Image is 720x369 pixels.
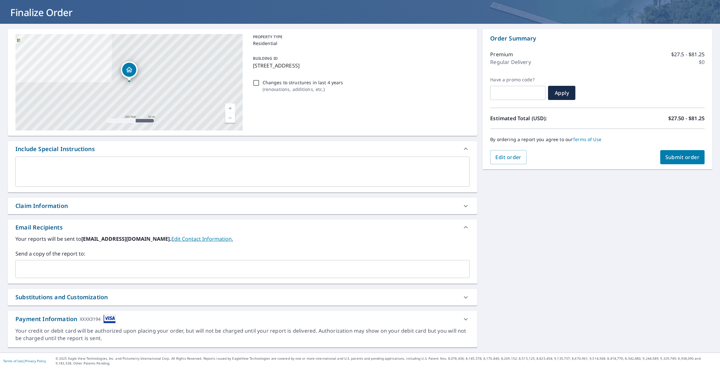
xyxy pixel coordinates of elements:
p: [STREET_ADDRESS] [253,62,467,69]
p: | [3,359,46,363]
button: Apply [548,86,575,100]
p: Regular Delivery [490,58,531,66]
p: $0 [699,58,705,66]
p: $27.50 - $81.25 [668,114,705,122]
span: Submit order [665,154,700,161]
div: XXXX3194 [80,315,101,323]
label: Have a promo code? [490,77,545,83]
b: [EMAIL_ADDRESS][DOMAIN_NAME]. [81,235,171,242]
div: Payment InformationXXXX3194cardImage [8,311,477,327]
div: Email Recipients [8,220,477,235]
img: cardImage [104,315,116,323]
p: PROPERTY TYPE [253,34,467,40]
span: Apply [553,89,570,96]
div: Your credit or debit card will be authorized upon placing your order, but will not be charged unt... [15,327,470,342]
a: Current Level 17, Zoom In [225,104,235,113]
span: Edit order [495,154,521,161]
p: BUILDING ID [253,56,278,61]
div: Claim Information [15,202,68,210]
a: Privacy Policy [25,359,46,363]
div: Payment Information [15,315,116,323]
div: Dropped pin, building 1, Residential property, 311 S Park St Fairmont, MN 56031 [121,61,138,81]
p: Premium [490,50,513,58]
div: Include Special Instructions [8,141,477,157]
button: Edit order [490,150,526,164]
p: Changes to structures in last 4 years [263,79,343,86]
div: Substitutions and Customization [8,289,477,305]
p: By ordering a report you agree to our [490,137,705,142]
p: ( renovations, additions, etc. ) [263,86,343,93]
p: Estimated Total (USD): [490,114,597,122]
a: Terms of Use [3,359,23,363]
p: Order Summary [490,34,705,43]
label: Your reports will be sent to [15,235,470,243]
div: Claim Information [8,198,477,214]
div: Email Recipients [15,223,63,232]
a: Current Level 17, Zoom Out [225,113,235,123]
p: $27.5 - $81.25 [671,50,705,58]
label: Send a copy of the report to: [15,250,470,257]
a: EditContactInfo [171,235,233,242]
button: Submit order [660,150,705,164]
div: Substitutions and Customization [15,293,108,301]
p: Residential [253,40,467,47]
p: © 2025 Eagle View Technologies, Inc. and Pictometry International Corp. All Rights Reserved. Repo... [56,356,717,366]
div: Include Special Instructions [15,145,95,153]
h1: Finalize Order [8,6,712,19]
a: Terms of Use [573,136,601,142]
